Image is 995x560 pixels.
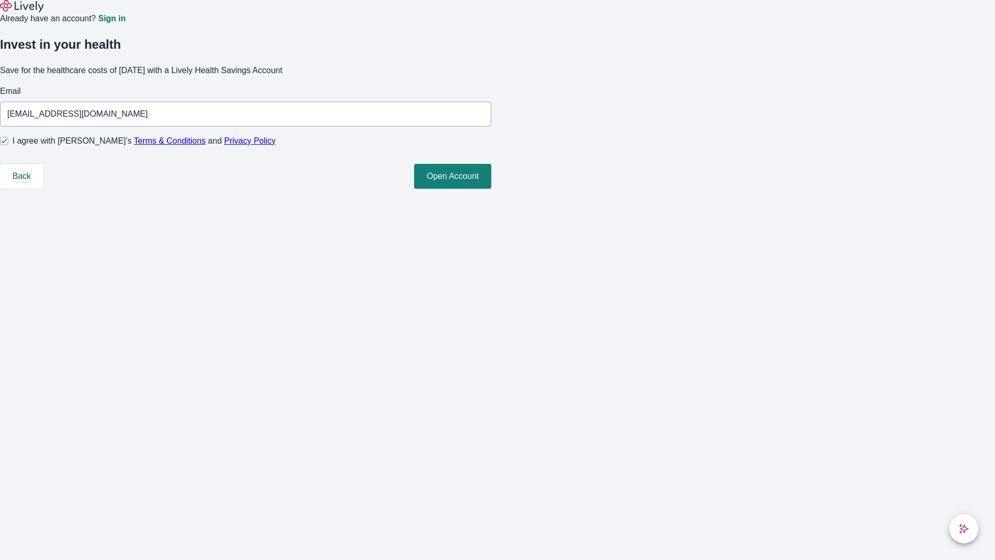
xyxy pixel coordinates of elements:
a: Privacy Policy [224,136,276,145]
a: Sign in [98,15,125,23]
button: Open Account [414,164,491,189]
svg: Lively AI Assistant [959,524,969,534]
a: Terms & Conditions [134,136,206,145]
span: I agree with [PERSON_NAME]’s and [12,135,276,147]
button: chat [949,514,978,543]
